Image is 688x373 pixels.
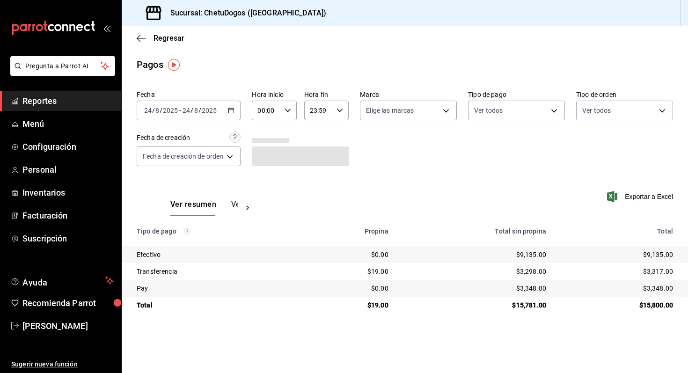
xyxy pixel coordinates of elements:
[609,191,673,202] button: Exportar a Excel
[252,91,296,98] label: Hora inicio
[576,91,673,98] label: Tipo de orden
[311,300,388,310] div: $19.00
[137,227,296,235] div: Tipo de pago
[25,61,101,71] span: Pregunta a Parrot AI
[190,107,193,114] span: /
[403,227,546,235] div: Total sin propina
[170,200,216,216] button: Ver resumen
[184,228,190,234] svg: Los pagos realizados con Pay y otras terminales son montos brutos.
[231,200,266,216] button: Ver pagos
[22,320,114,332] span: [PERSON_NAME]
[144,107,152,114] input: --
[137,300,296,310] div: Total
[10,56,115,76] button: Pregunta a Parrot AI
[137,34,184,43] button: Regresar
[160,107,162,114] span: /
[7,68,115,78] a: Pregunta a Parrot AI
[561,267,673,276] div: $3,317.00
[561,227,673,235] div: Total
[137,267,296,276] div: Transferencia
[143,152,223,161] span: Fecha de creación de orden
[137,284,296,293] div: Pay
[137,58,163,72] div: Pagos
[474,106,503,115] span: Ver todos
[22,186,114,199] span: Inventarios
[304,91,349,98] label: Hora fin
[403,267,546,276] div: $3,298.00
[311,267,388,276] div: $19.00
[154,34,184,43] span: Regresar
[468,91,565,98] label: Tipo de pago
[403,284,546,293] div: $3,348.00
[170,200,238,216] div: navigation tabs
[137,91,241,98] label: Fecha
[201,107,217,114] input: ----
[561,284,673,293] div: $3,348.00
[22,209,114,222] span: Facturación
[360,91,457,98] label: Marca
[194,107,198,114] input: --
[22,95,114,107] span: Reportes
[22,275,102,286] span: Ayuda
[561,250,673,259] div: $9,135.00
[103,24,110,32] button: open_drawer_menu
[22,140,114,153] span: Configuración
[137,133,190,143] div: Fecha de creación
[311,284,388,293] div: $0.00
[582,106,611,115] span: Ver todos
[11,359,114,369] span: Sugerir nueva función
[22,163,114,176] span: Personal
[311,250,388,259] div: $0.00
[22,232,114,245] span: Suscripción
[403,300,546,310] div: $15,781.00
[163,7,326,19] h3: Sucursal: ChetuDogos ([GEOGRAPHIC_DATA])
[152,107,155,114] span: /
[179,107,181,114] span: -
[311,227,388,235] div: Propina
[366,106,414,115] span: Elige las marcas
[22,297,114,309] span: Recomienda Parrot
[182,107,190,114] input: --
[162,107,178,114] input: ----
[155,107,160,114] input: --
[22,117,114,130] span: Menú
[561,300,673,310] div: $15,800.00
[198,107,201,114] span: /
[168,59,180,71] img: Tooltip marker
[137,250,296,259] div: Efectivo
[403,250,546,259] div: $9,135.00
